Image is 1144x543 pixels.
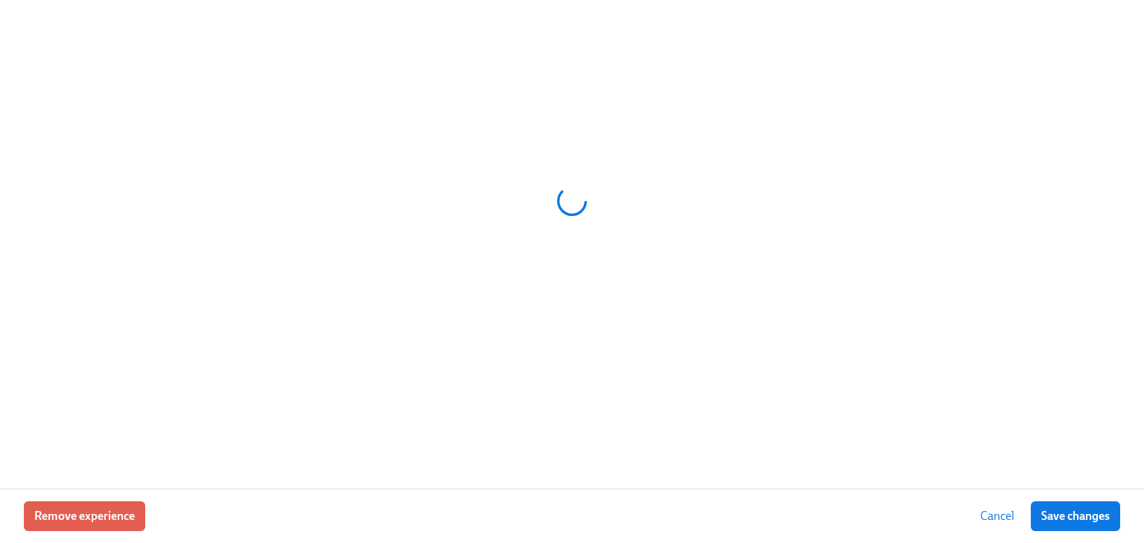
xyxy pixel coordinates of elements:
button: Remove experience [24,501,145,531]
button: Save changes [1031,501,1120,531]
span: Save changes [1041,509,1110,524]
button: Cancel [970,501,1025,531]
span: Remove experience [34,509,135,524]
span: Cancel [980,509,1014,524]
